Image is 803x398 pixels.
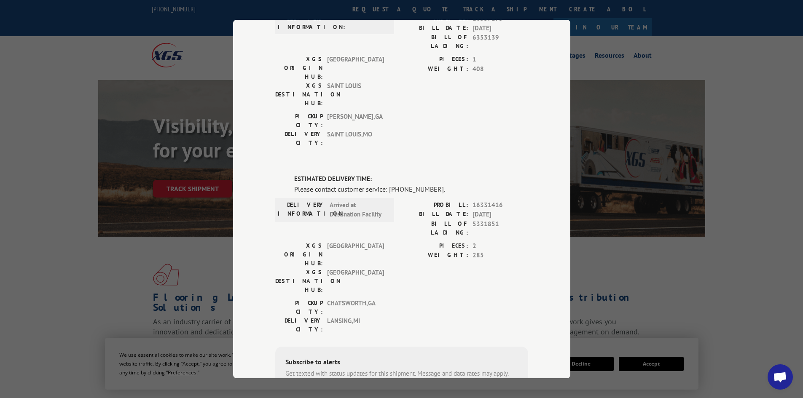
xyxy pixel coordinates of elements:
[473,241,528,251] span: 2
[473,219,528,237] span: 5331851
[768,364,793,390] div: Open chat
[473,24,528,33] span: [DATE]
[285,357,518,369] div: Subscribe to alerts
[275,81,323,108] label: XGS DESTINATION HUB:
[330,200,387,219] span: Arrived at Destination Facility
[327,55,384,81] span: [GEOGRAPHIC_DATA]
[327,81,384,108] span: SAINT LOUIS
[275,130,323,147] label: DELIVERY CITY:
[402,64,468,74] label: WEIGHT:
[473,200,528,210] span: 16331416
[275,299,323,316] label: PICKUP CITY:
[402,200,468,210] label: PROBILL:
[327,241,384,268] span: [GEOGRAPHIC_DATA]
[402,55,468,64] label: PIECES:
[327,112,384,130] span: [PERSON_NAME] , GA
[285,369,518,388] div: Get texted with status updates for this shipment. Message and data rates may apply. Message frequ...
[294,184,528,194] div: Please contact customer service: [PHONE_NUMBER].
[402,241,468,251] label: PIECES:
[278,200,325,219] label: DELIVERY INFORMATION:
[473,33,528,51] span: 6353139
[294,174,528,184] label: ESTIMATED DELIVERY TIME:
[327,268,384,294] span: [GEOGRAPHIC_DATA]
[473,55,528,64] span: 1
[275,55,323,81] label: XGS ORIGIN HUB:
[275,268,323,294] label: XGS DESTINATION HUB:
[473,64,528,74] span: 408
[275,316,323,334] label: DELIVERY CITY:
[278,14,325,32] label: DELIVERY INFORMATION:
[275,241,323,268] label: XGS ORIGIN HUB:
[402,33,468,51] label: BILL OF LADING:
[402,219,468,237] label: BILL OF LADING:
[473,210,528,219] span: [DATE]
[473,251,528,260] span: 285
[275,112,323,130] label: PICKUP CITY:
[402,24,468,33] label: BILL DATE:
[327,316,384,334] span: LANSING , MI
[402,251,468,260] label: WEIGHT:
[327,299,384,316] span: CHATSWORTH , GA
[402,210,468,219] label: BILL DATE:
[327,130,384,147] span: SAINT LOUIS , MO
